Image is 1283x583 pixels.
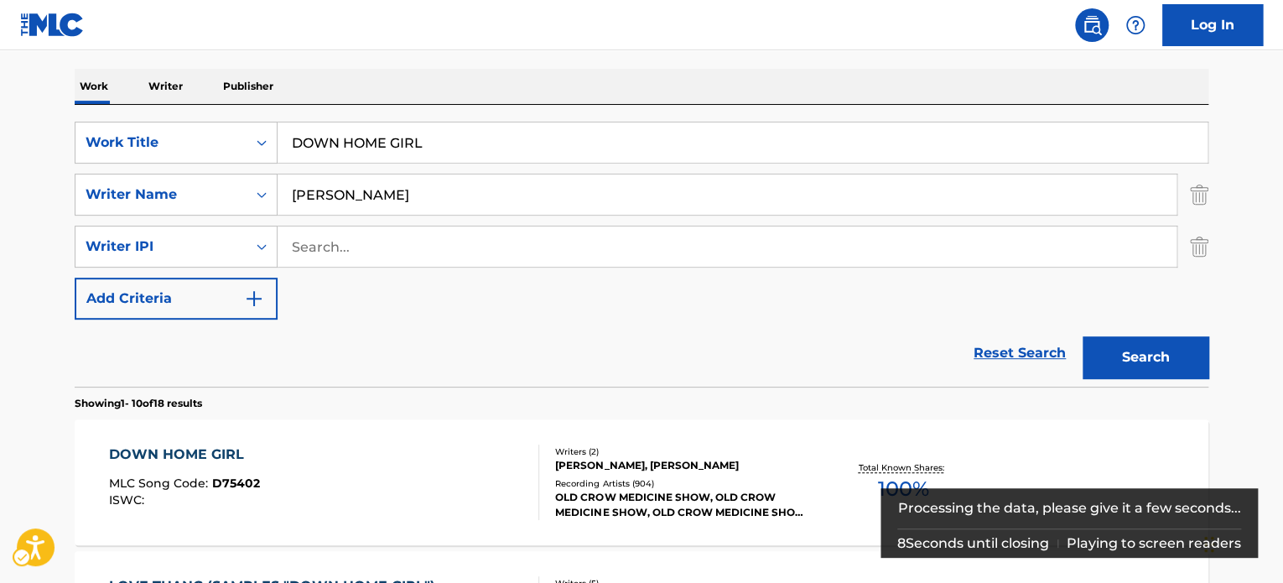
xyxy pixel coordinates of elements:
img: Delete Criterion [1190,226,1208,268]
p: Publisher [218,69,278,104]
input: Search... [278,226,1177,267]
div: [PERSON_NAME], [PERSON_NAME] [555,458,808,473]
img: search [1082,15,1102,35]
button: Add Criteria [75,278,278,320]
div: On [247,122,277,163]
a: Reset Search [965,335,1074,372]
p: Showing 1 - 10 of 18 results [75,396,202,411]
span: D75402 [212,476,260,491]
a: Log In [1162,4,1263,46]
img: Delete Criterion [1190,174,1208,216]
div: Writer Name [86,185,236,205]
div: Work Title [86,133,236,153]
span: MLC Song Code : [109,476,212,491]
div: Recording Artists ( 904 ) [555,477,808,490]
div: Processing the data, please give it a few seconds... [897,488,1242,528]
span: ISWC : [109,492,148,508]
p: Writer [143,69,188,104]
a: DOWN HOME GIRLMLC Song Code:D75402ISWC:Writers (2)[PERSON_NAME], [PERSON_NAME]Recording Artists (... [75,419,1208,545]
div: Writer IPI [86,237,236,257]
input: Search... [278,174,1177,215]
p: Work [75,69,113,104]
p: Total Known Shares: [858,461,948,474]
span: 8 [897,535,906,551]
img: help [1125,15,1145,35]
button: Search [1083,336,1208,378]
form: Search Form [75,122,1208,387]
span: 100 % [877,474,928,504]
img: 9d2ae6d4665cec9f34b9.svg [244,289,264,309]
input: Search... [278,122,1208,163]
div: Writers ( 2 ) [555,445,808,458]
div: DOWN HOME GIRL [109,445,260,465]
img: MLC Logo [20,13,85,37]
div: OLD CROW MEDICINE SHOW, OLD CROW MEDICINE SHOW, OLD CROW MEDICINE SHOW, OLD CROW MEDICINE SHOW, O... [555,490,808,520]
